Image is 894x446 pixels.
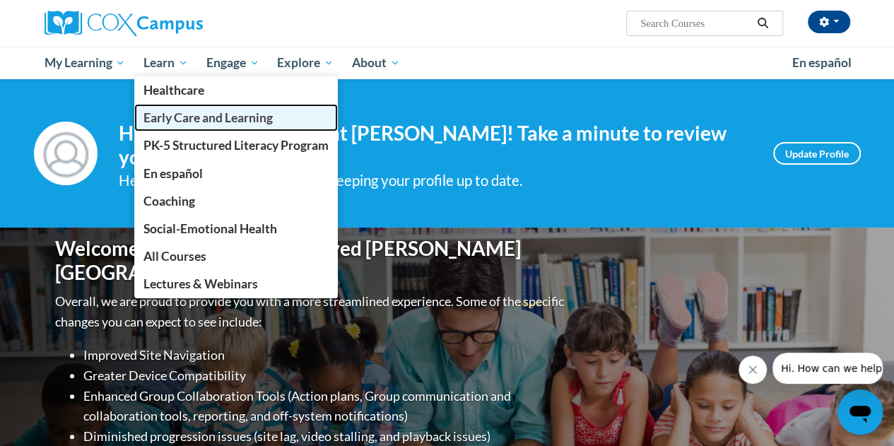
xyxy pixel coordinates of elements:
[119,169,752,192] div: Help improve your experience by keeping your profile up to date.
[134,76,338,104] a: Healthcare
[134,131,338,159] a: PK-5 Structured Literacy Program
[639,15,752,32] input: Search Courses
[45,11,299,36] a: Cox Campus
[792,55,852,70] span: En español
[44,54,125,71] span: My Learning
[739,356,767,384] iframe: Close message
[134,242,338,270] a: All Courses
[143,276,258,291] span: Lectures & Webinars
[8,10,114,21] span: Hi. How can we help?
[277,54,334,71] span: Explore
[143,249,206,264] span: All Courses
[772,353,883,384] iframe: Message from company
[34,47,861,79] div: Main menu
[83,365,567,386] li: Greater Device Compatibility
[197,47,269,79] a: Engage
[134,215,338,242] a: Social-Emotional Health
[143,194,195,209] span: Coaching
[134,160,338,187] a: En español
[268,47,343,79] a: Explore
[837,389,883,435] iframe: Button to launch messaging window
[773,142,861,165] a: Update Profile
[352,54,400,71] span: About
[143,110,273,125] span: Early Care and Learning
[134,187,338,215] a: Coaching
[143,138,329,153] span: PK-5 Structured Literacy Program
[55,237,567,284] h1: Welcome to the new and improved [PERSON_NAME][GEOGRAPHIC_DATA]
[206,54,259,71] span: Engage
[343,47,409,79] a: About
[134,104,338,131] a: Early Care and Learning
[143,221,277,236] span: Social-Emotional Health
[34,122,98,185] img: Profile Image
[808,11,850,33] button: Account Settings
[143,83,204,98] span: Healthcare
[134,270,338,298] a: Lectures & Webinars
[752,15,773,32] button: Search
[143,54,188,71] span: Learn
[119,122,752,169] h4: Hi [PERSON_NAME] Saint [PERSON_NAME]! Take a minute to review your profile.
[83,386,567,427] li: Enhanced Group Collaboration Tools (Action plans, Group communication and collaboration tools, re...
[783,48,861,78] a: En español
[83,345,567,365] li: Improved Site Navigation
[134,47,197,79] a: Learn
[143,166,203,181] span: En español
[35,47,135,79] a: My Learning
[45,11,203,36] img: Cox Campus
[55,291,567,332] p: Overall, we are proud to provide you with a more streamlined experience. Some of the specific cha...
